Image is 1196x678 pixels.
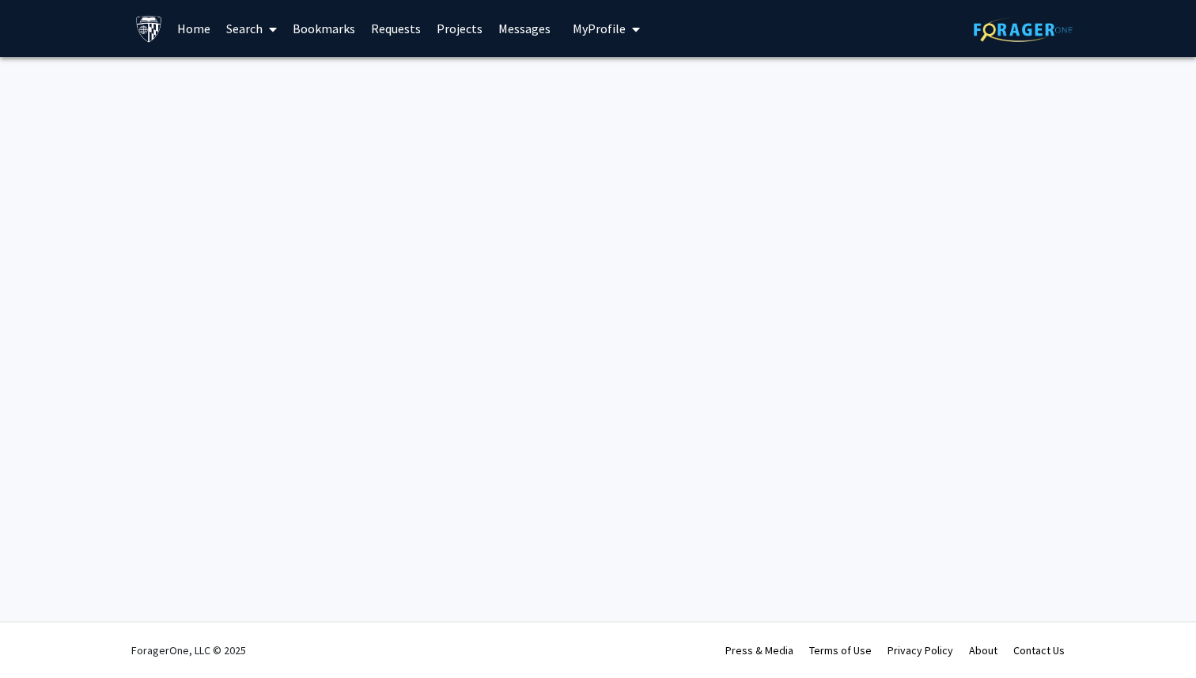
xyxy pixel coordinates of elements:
[429,1,490,56] a: Projects
[169,1,218,56] a: Home
[490,1,558,56] a: Messages
[135,15,163,43] img: Johns Hopkins University Logo
[1013,643,1065,657] a: Contact Us
[969,643,997,657] a: About
[809,643,872,657] a: Terms of Use
[218,1,285,56] a: Search
[363,1,429,56] a: Requests
[974,17,1073,42] img: ForagerOne Logo
[725,643,793,657] a: Press & Media
[888,643,953,657] a: Privacy Policy
[12,607,67,666] iframe: Chat
[573,21,626,36] span: My Profile
[285,1,363,56] a: Bookmarks
[131,623,246,678] div: ForagerOne, LLC © 2025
